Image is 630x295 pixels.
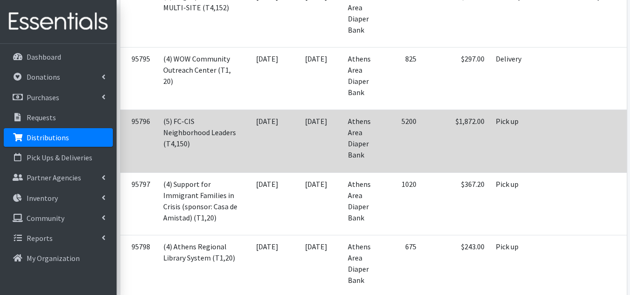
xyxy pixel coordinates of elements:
a: Distributions [4,128,113,147]
td: (4) Support for Immigrant Families in Crisis (sponsor: Casa de Amistad) (T1,20) [158,172,244,235]
td: Athens Area Diaper Bank [342,172,387,235]
a: Requests [4,108,113,127]
td: Delivery [490,47,529,110]
p: Inventory [27,193,58,203]
img: HumanEssentials [4,6,113,37]
td: $297.00 [422,47,490,110]
p: Distributions [27,133,69,142]
td: 95796 [120,110,158,172]
a: Inventory [4,189,113,207]
p: My Organization [27,254,80,263]
p: Requests [27,113,56,122]
a: Purchases [4,88,113,107]
td: 5200 [387,110,422,172]
a: Donations [4,68,113,86]
td: (5) FC-CIS Neighborhood Leaders (T4,150) [158,110,244,172]
td: 95797 [120,172,158,235]
p: Purchases [27,93,59,102]
td: $1,872.00 [422,110,490,172]
td: 95795 [120,47,158,110]
td: [DATE] [291,172,342,235]
p: Dashboard [27,52,61,62]
p: Donations [27,72,60,82]
td: [DATE] [244,110,291,172]
a: Dashboard [4,48,113,66]
p: Community [27,213,64,223]
td: (4) WOW Community Outreach Center (T1, 20) [158,47,244,110]
a: Community [4,209,113,227]
a: Reports [4,229,113,247]
p: Reports [27,233,53,243]
a: Partner Agencies [4,168,113,187]
a: Pick Ups & Deliveries [4,148,113,167]
td: $367.20 [422,172,490,235]
p: Partner Agencies [27,173,81,182]
td: [DATE] [244,172,291,235]
td: 1020 [387,172,422,235]
td: Pick up [490,172,529,235]
td: [DATE] [291,47,342,110]
td: Athens Area Diaper Bank [342,47,387,110]
td: [DATE] [244,47,291,110]
td: Pick up [490,110,529,172]
td: Athens Area Diaper Bank [342,110,387,172]
td: 825 [387,47,422,110]
a: My Organization [4,249,113,268]
td: [DATE] [291,110,342,172]
p: Pick Ups & Deliveries [27,153,92,162]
